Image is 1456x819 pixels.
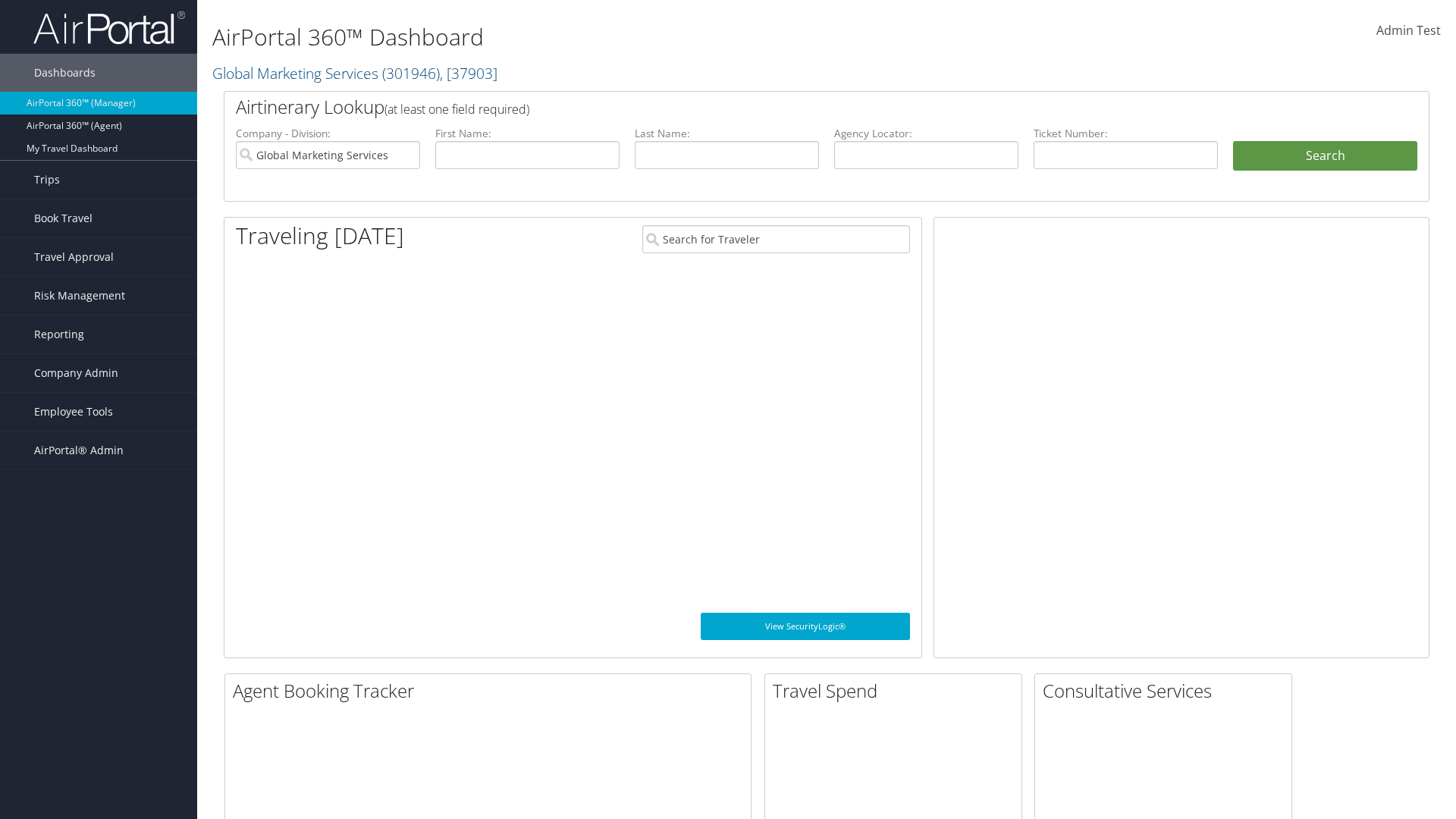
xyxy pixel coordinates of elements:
[34,199,93,237] span: Book Travel
[34,277,125,315] span: Risk Management
[1043,678,1291,704] h2: Consultative Services
[212,21,1031,53] h1: AirPortal 360™ Dashboard
[34,54,96,92] span: Dashboards
[773,678,1021,704] h2: Travel Spend
[1034,126,1218,141] label: Ticket Number:
[236,126,420,141] label: Company - Division:
[1376,8,1441,55] a: Admin Test
[34,393,113,431] span: Employee Tools
[384,101,529,118] span: (at least one field required)
[233,678,751,704] h2: Agent Booking Tracker
[1233,141,1417,171] button: Search
[33,10,185,45] img: airportal-logo.png
[382,63,440,83] span: ( 301946 )
[635,126,819,141] label: Last Name:
[34,315,84,353] span: Reporting
[34,238,114,276] span: Travel Approval
[34,354,118,392] span: Company Admin
[212,63,497,83] a: Global Marketing Services
[701,613,910,640] a: View SecurityLogic®
[34,161,60,199] span: Trips
[834,126,1018,141] label: Agency Locator:
[642,225,910,253] input: Search for Traveler
[236,94,1317,120] h2: Airtinerary Lookup
[1376,22,1441,39] span: Admin Test
[435,126,620,141] label: First Name:
[440,63,497,83] span: , [ 37903 ]
[236,220,404,252] h1: Traveling [DATE]
[34,431,124,469] span: AirPortal® Admin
